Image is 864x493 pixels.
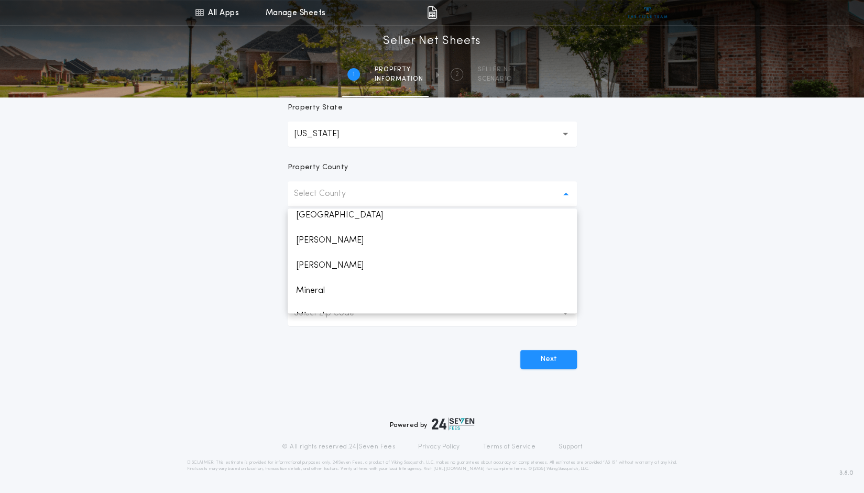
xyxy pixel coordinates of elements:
[353,70,355,79] h2: 1
[288,301,577,326] button: Select Zip Code
[288,162,348,173] p: Property County
[288,103,343,113] p: Property State
[427,6,437,19] img: img
[294,307,371,320] p: Select Zip Code
[288,122,577,147] button: [US_STATE]
[187,459,677,472] p: DISCLAIMER: This estimate is provided for informational purposes only. 24|Seven Fees, a product o...
[520,350,577,369] button: Next
[455,70,459,79] h2: 2
[288,209,577,313] ul: Select County
[375,75,423,83] span: information
[432,418,475,430] img: logo
[288,253,577,278] p: [PERSON_NAME]
[418,443,460,451] a: Privacy Policy
[288,203,577,228] p: [GEOGRAPHIC_DATA]
[294,188,363,200] p: Select County
[390,418,475,430] div: Powered by
[288,303,577,328] p: Missoula
[839,468,854,478] span: 3.8.0
[478,75,517,83] span: SCENARIO
[483,443,535,451] a: Terms of Service
[282,443,395,451] p: © All rights reserved. 24|Seven Fees
[288,181,577,206] button: Select County
[478,65,517,74] span: SELLER NET
[288,228,577,253] p: [PERSON_NAME]
[628,7,667,18] img: vs-icon
[288,278,577,303] p: Mineral
[375,65,423,74] span: Property
[294,128,356,140] p: [US_STATE]
[383,33,481,50] h1: Seller Net Sheets
[559,443,582,451] a: Support
[433,467,485,471] a: [URL][DOMAIN_NAME]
